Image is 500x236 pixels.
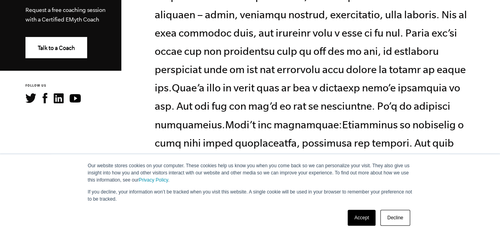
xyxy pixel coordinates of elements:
[380,210,410,226] a: Decline
[88,188,412,203] p: If you decline, your information won’t be tracked when you visit this website. A single cookie wi...
[348,210,376,226] a: Accept
[54,93,64,103] img: LinkedIn
[70,94,81,103] img: YouTube
[25,83,121,89] h6: FOLLOW US
[25,37,87,58] a: Talk to a Coach
[139,177,168,183] a: Privacy Policy
[25,5,109,24] p: Request a free coaching session with a Certified EMyth Coach
[43,93,47,103] img: Facebook
[25,93,36,103] img: Twitter
[88,162,412,184] p: Our website stores cookies on your computer. These cookies help us know you when you come back so...
[38,45,75,51] span: Talk to a Coach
